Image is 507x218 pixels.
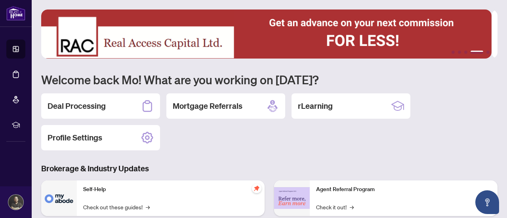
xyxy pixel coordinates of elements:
[316,203,354,211] a: Check it out!→
[41,180,77,216] img: Self-Help
[48,132,102,143] h2: Profile Settings
[41,9,492,59] img: Slide 3
[475,190,499,214] button: Open asap
[6,6,25,21] img: logo
[316,185,491,194] p: Agent Referral Program
[41,72,497,87] h1: Welcome back Mo! What are you working on [DATE]?
[298,100,333,112] h2: rLearning
[146,203,150,211] span: →
[464,51,467,54] button: 3
[173,100,242,112] h2: Mortgage Referrals
[274,187,310,209] img: Agent Referral Program
[48,100,106,112] h2: Deal Processing
[41,163,497,174] h3: Brokerage & Industry Updates
[350,203,354,211] span: →
[471,51,483,54] button: 4
[83,203,150,211] a: Check out these guides!→
[252,184,261,193] span: pushpin
[486,51,490,54] button: 5
[458,51,461,54] button: 2
[83,185,258,194] p: Self-Help
[452,51,455,54] button: 1
[8,195,23,210] img: Profile Icon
